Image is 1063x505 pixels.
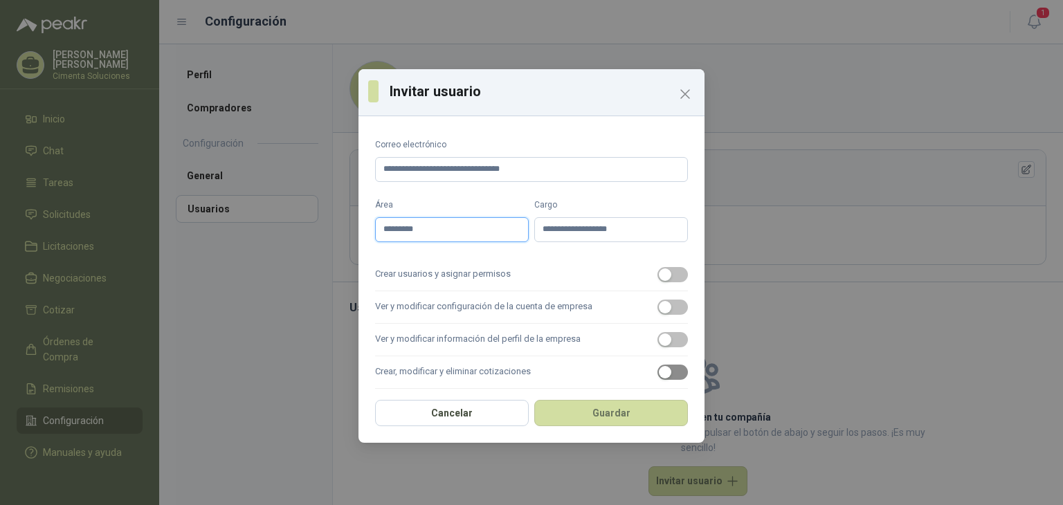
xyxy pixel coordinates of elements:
button: Ver y modificar información del perfil de la empresa [657,332,688,347]
label: Ver y modificar información del perfil de la empresa [375,324,688,356]
label: Ver y modificar configuración de la cuenta de empresa [375,291,688,324]
button: Crear usuarios y asignar permisos [657,267,688,282]
h3: Invitar usuario [390,81,695,102]
button: Close [674,83,696,105]
label: Crear, modificar y eliminar cotizaciones [375,356,688,389]
button: Ver y modificar configuración de la cuenta de empresa [657,300,688,315]
label: Administrar remisiones [375,389,688,421]
label: Área [375,199,529,212]
label: Crear usuarios y asignar permisos [375,259,688,291]
label: Correo electrónico [375,138,688,151]
button: Crear, modificar y eliminar cotizaciones [657,365,688,380]
label: Cargo [534,199,688,212]
button: Guardar [534,400,688,426]
button: Cancelar [375,400,529,426]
